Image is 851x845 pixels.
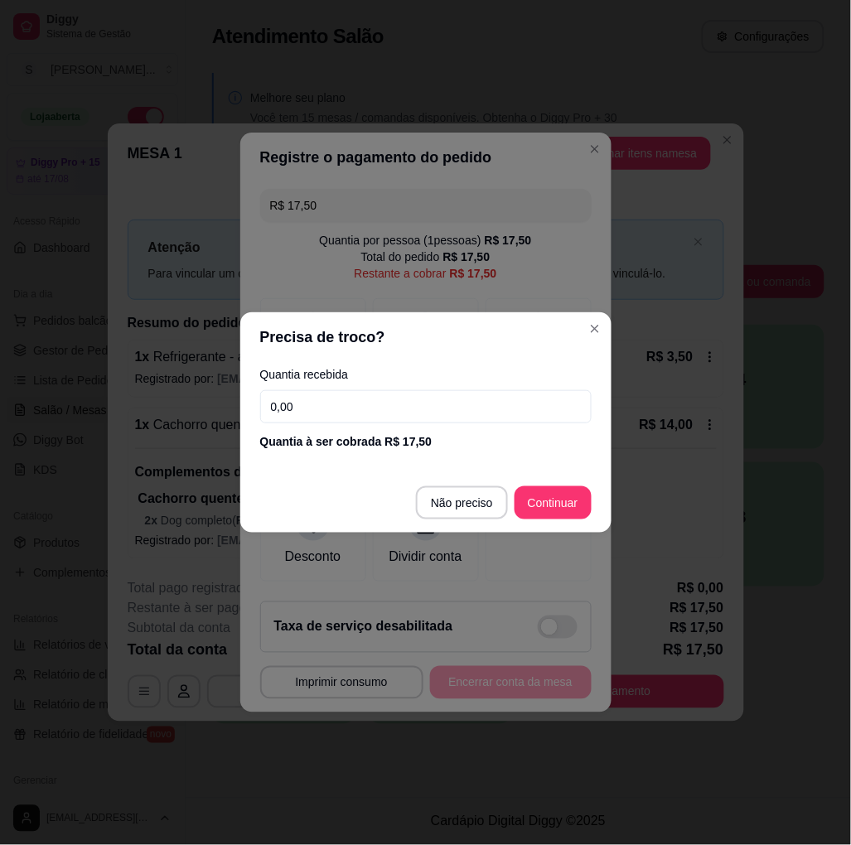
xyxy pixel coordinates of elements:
[416,486,508,519] button: Não preciso
[240,312,612,362] header: Precisa de troco?
[515,486,592,519] button: Continuar
[582,316,608,342] button: Close
[260,369,592,380] label: Quantia recebida
[260,433,592,450] div: Quantia à ser cobrada R$ 17,50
